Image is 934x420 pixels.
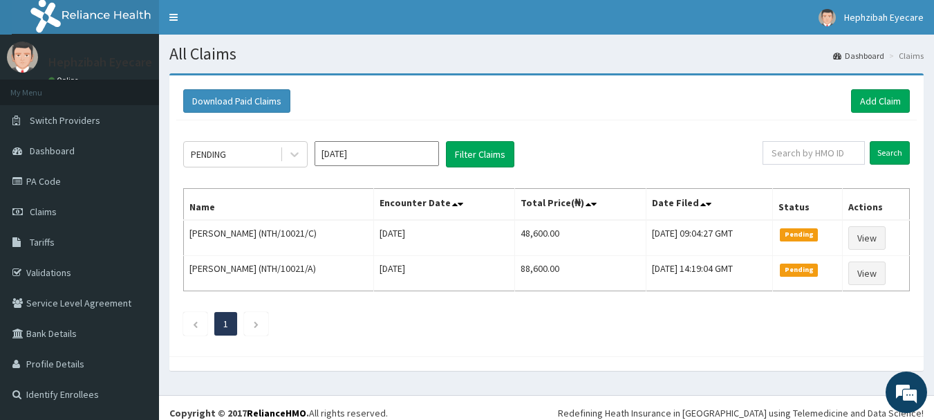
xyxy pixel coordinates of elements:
[851,89,910,113] a: Add Claim
[515,189,646,221] th: Total Price(₦)
[848,262,886,285] a: View
[315,141,439,166] input: Select Month and Year
[30,236,55,248] span: Tariffs
[515,256,646,291] td: 88,600.00
[183,89,290,113] button: Download Paid Claims
[848,226,886,250] a: View
[373,189,515,221] th: Encounter Date
[819,9,836,26] img: User Image
[30,145,75,157] span: Dashboard
[192,318,198,330] a: Previous page
[169,407,309,419] strong: Copyright © 2017 .
[191,147,226,161] div: PENDING
[30,114,100,127] span: Switch Providers
[373,256,515,291] td: [DATE]
[7,42,38,73] img: User Image
[253,318,259,330] a: Next page
[558,406,924,420] div: Redefining Heath Insurance in [GEOGRAPHIC_DATA] using Telemedicine and Data Science!
[773,189,843,221] th: Status
[169,45,924,63] h1: All Claims
[646,189,773,221] th: Date Filed
[446,141,514,167] button: Filter Claims
[247,407,306,419] a: RelianceHMO
[763,141,865,165] input: Search by HMO ID
[223,318,228,330] a: Page 1 is your current page
[844,11,924,24] span: Hephzibah Eyecare
[515,220,646,256] td: 48,600.00
[184,256,374,291] td: [PERSON_NAME] (NTH/10021/A)
[780,264,818,276] span: Pending
[48,56,152,69] p: Hephzibah Eyecare
[780,228,818,241] span: Pending
[184,189,374,221] th: Name
[870,141,910,165] input: Search
[833,50,884,62] a: Dashboard
[373,220,515,256] td: [DATE]
[886,50,924,62] li: Claims
[646,220,773,256] td: [DATE] 09:04:27 GMT
[48,75,82,85] a: Online
[646,256,773,291] td: [DATE] 14:19:04 GMT
[30,206,57,218] span: Claims
[184,220,374,256] td: [PERSON_NAME] (NTH/10021/C)
[842,189,909,221] th: Actions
